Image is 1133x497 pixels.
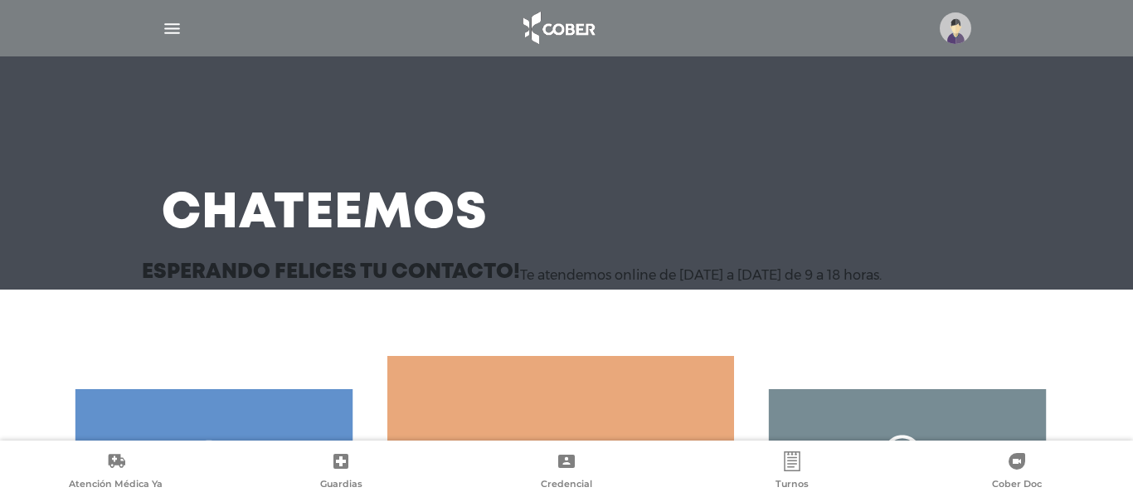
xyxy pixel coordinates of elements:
img: Cober_menu-lines-white.svg [162,18,182,39]
h3: Chateemos [162,192,488,236]
a: Guardias [229,451,455,494]
span: Credencial [541,478,592,493]
a: Credencial [454,451,679,494]
img: logo_cober_home-white.png [514,8,601,48]
span: Cober Doc [992,478,1042,493]
span: Atención Médica Ya [69,478,163,493]
p: Te atendemos online de [DATE] a [DATE] de 9 a 18 horas. [520,267,882,283]
a: Turnos [679,451,905,494]
span: Guardias [320,478,362,493]
a: Atención Médica Ya [3,451,229,494]
img: profile-placeholder.svg [940,12,971,44]
h3: Esperando felices tu contacto! [142,262,520,283]
a: Cober Doc [904,451,1130,494]
span: Turnos [776,478,809,493]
